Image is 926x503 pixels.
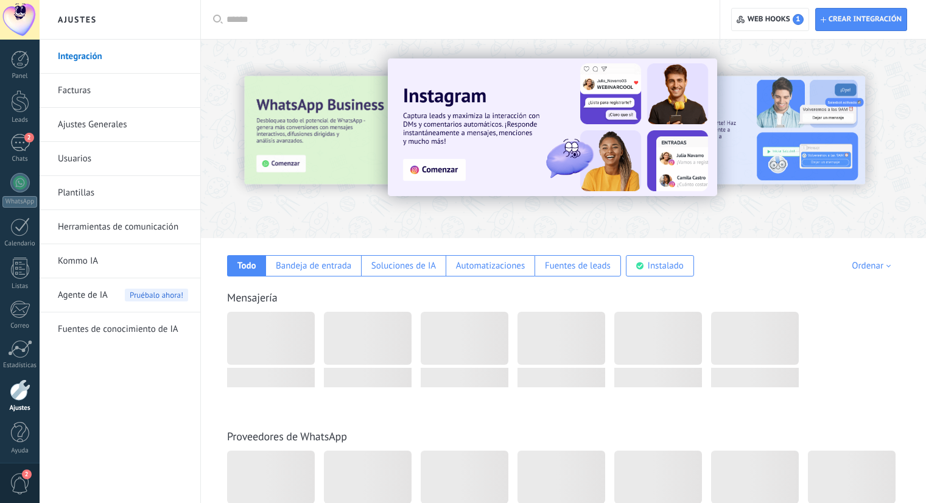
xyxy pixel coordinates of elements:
[388,58,717,196] img: Slide 1
[125,289,188,301] span: Pruébalo ahora!
[793,14,804,25] span: 1
[2,362,38,370] div: Estadísticas
[227,429,347,443] a: Proveedores de WhatsApp
[2,72,38,80] div: Panel
[829,15,902,24] span: Crear integración
[40,74,200,108] li: Facturas
[58,278,188,312] a: Agente de IA Pruébalo ahora!
[2,404,38,412] div: Ajustes
[237,260,256,272] div: Todo
[545,260,611,272] div: Fuentes de leads
[58,312,188,346] a: Fuentes de conocimiento de IA
[58,244,188,278] a: Kommo IA
[24,133,34,142] span: 2
[227,290,278,304] a: Mensajería
[748,14,804,25] span: Web hooks
[852,260,895,272] div: Ordenar
[40,40,200,74] li: Integración
[276,260,351,272] div: Bandeja de entrada
[58,108,188,142] a: Ajustes Generales
[58,74,188,108] a: Facturas
[606,76,865,185] img: Slide 2
[40,210,200,244] li: Herramientas de comunicación
[2,447,38,455] div: Ayuda
[58,176,188,210] a: Plantillas
[40,244,200,278] li: Kommo IA
[58,210,188,244] a: Herramientas de comunicación
[371,260,436,272] div: Soluciones de IA
[58,40,188,74] a: Integración
[815,8,907,31] button: Crear integración
[40,278,200,312] li: Agente de IA
[40,142,200,176] li: Usuarios
[40,312,200,346] li: Fuentes de conocimiento de IA
[731,8,808,31] button: Web hooks1
[2,196,37,208] div: WhatsApp
[2,283,38,290] div: Listas
[58,278,108,312] span: Agente de IA
[456,260,525,272] div: Automatizaciones
[40,176,200,210] li: Plantillas
[2,322,38,330] div: Correo
[58,142,188,176] a: Usuarios
[40,108,200,142] li: Ajustes Generales
[2,155,38,163] div: Chats
[2,240,38,248] div: Calendario
[648,260,684,272] div: Instalado
[2,116,38,124] div: Leads
[244,76,503,185] img: Slide 3
[22,470,32,479] span: 2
